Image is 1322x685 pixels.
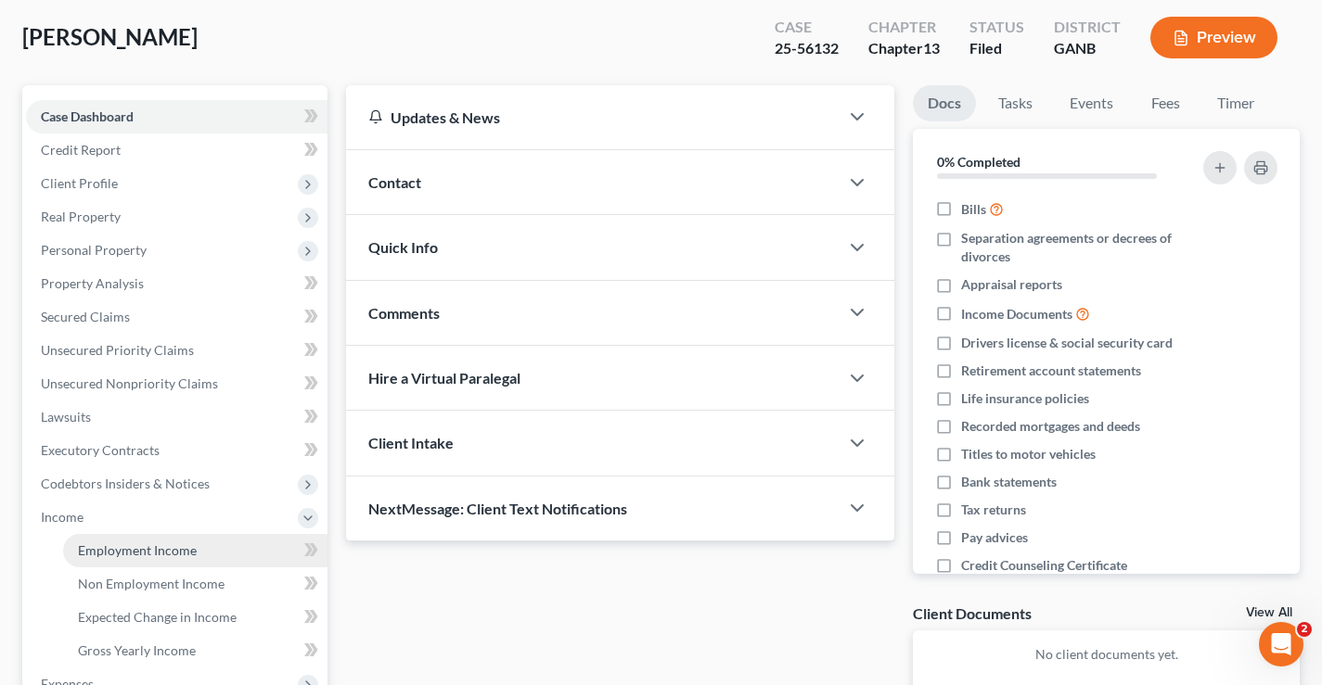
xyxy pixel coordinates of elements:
a: Events [1055,85,1128,121]
a: Credit Report [26,133,327,167]
span: Unsecured Priority Claims [41,342,194,358]
p: No client documents yet. [928,645,1285,664]
span: Expected Change in Income [78,609,237,625]
span: Appraisal reports [961,275,1062,294]
a: Employment Income [63,534,327,567]
span: Client Profile [41,175,118,191]
span: Bills [961,200,986,219]
span: 2 [1297,622,1312,637]
span: Separation agreements or decrees of divorces [961,229,1187,266]
a: Docs [913,85,976,121]
a: Tasks [983,85,1047,121]
span: Credit Counseling Certificate [961,556,1127,575]
span: Income Documents [961,305,1072,323]
div: Case [775,17,839,38]
span: Pay advices [961,528,1028,547]
span: Real Property [41,209,121,224]
span: Titles to motor vehicles [961,445,1096,463]
div: Filed [969,38,1024,59]
a: Lawsuits [26,400,327,434]
span: Income [41,509,83,525]
div: Client Documents [913,603,1032,623]
a: Timer [1202,85,1269,121]
div: Status [969,17,1024,38]
div: Updates & News [368,108,816,127]
span: Unsecured Nonpriority Claims [41,375,218,391]
span: Life insurance policies [961,389,1089,408]
a: Secured Claims [26,300,327,334]
span: Quick Info [368,238,438,256]
a: Non Employment Income [63,567,327,601]
span: Case Dashboard [41,108,134,124]
span: Recorded mortgages and deeds [961,417,1140,436]
span: 13 [923,39,940,57]
div: Chapter [868,17,940,38]
span: Secured Claims [41,309,130,324]
span: Employment Income [78,542,197,558]
a: View All [1246,606,1292,619]
span: Retirement account statements [961,362,1141,380]
span: Personal Property [41,242,147,258]
a: Expected Change in Income [63,601,327,634]
strong: 0% Completed [937,154,1020,170]
span: Lawsuits [41,409,91,425]
a: Unsecured Nonpriority Claims [26,367,327,400]
span: Drivers license & social security card [961,334,1173,352]
a: Gross Yearly Income [63,634,327,667]
div: GANB [1054,38,1121,59]
div: 25-56132 [775,38,839,59]
div: Chapter [868,38,940,59]
iframe: Intercom live chat [1259,622,1303,666]
span: Codebtors Insiders & Notices [41,476,210,491]
span: Bank statements [961,473,1057,491]
a: Unsecured Priority Claims [26,334,327,367]
span: NextMessage: Client Text Notifications [368,500,627,517]
span: [PERSON_NAME] [22,23,198,50]
a: Case Dashboard [26,100,327,133]
span: Executory Contracts [41,442,160,458]
span: Gross Yearly Income [78,642,196,658]
span: Non Employment Income [78,576,225,591]
a: Property Analysis [26,267,327,300]
button: Preview [1150,17,1277,58]
span: Hire a Virtual Paralegal [368,369,520,387]
a: Executory Contracts [26,434,327,467]
span: Contact [368,173,421,191]
span: Client Intake [368,434,454,451]
span: Credit Report [41,142,121,158]
div: District [1054,17,1121,38]
a: Fees [1136,85,1195,121]
span: Tax returns [961,501,1026,519]
span: Comments [368,304,440,322]
span: Property Analysis [41,275,144,291]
